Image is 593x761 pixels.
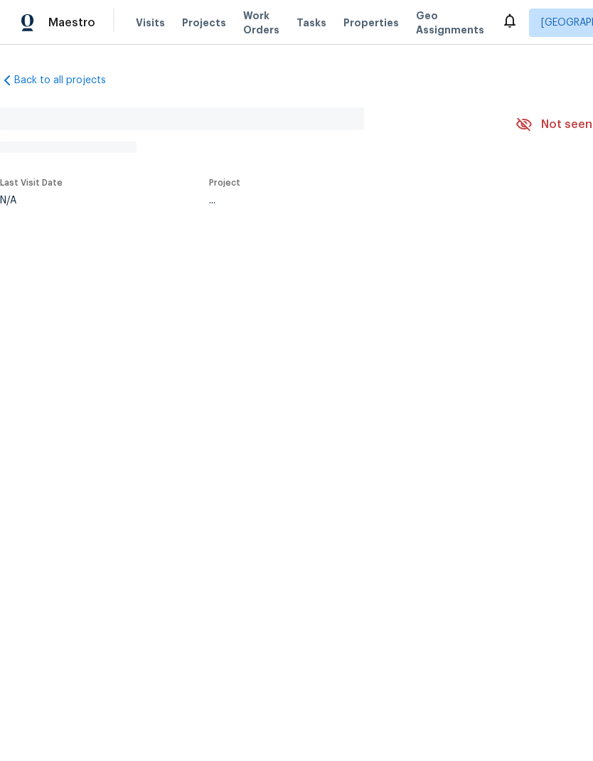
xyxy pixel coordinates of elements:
[48,16,95,30] span: Maestro
[209,179,240,187] span: Project
[296,18,326,28] span: Tasks
[182,16,226,30] span: Projects
[243,9,279,37] span: Work Orders
[209,196,482,206] div: ...
[136,16,165,30] span: Visits
[416,9,484,37] span: Geo Assignments
[343,16,399,30] span: Properties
